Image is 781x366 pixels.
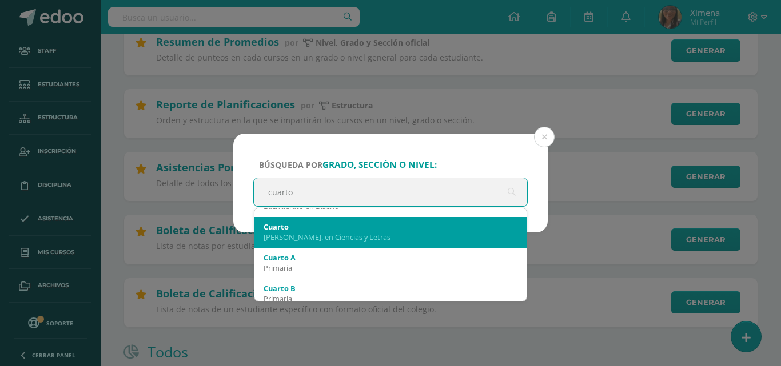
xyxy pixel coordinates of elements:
[264,263,517,273] div: Primaria
[534,127,555,147] button: Close (Esc)
[264,252,517,263] div: Cuarto A
[264,222,517,232] div: Cuarto
[264,283,517,293] div: Cuarto B
[322,159,437,171] strong: grado, sección o nivel:
[259,159,437,170] span: Búsqueda por
[254,178,527,206] input: ej. Primero primaria, etc.
[264,232,517,242] div: [PERSON_NAME]. en Ciencias y Letras
[264,293,517,304] div: Primaria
